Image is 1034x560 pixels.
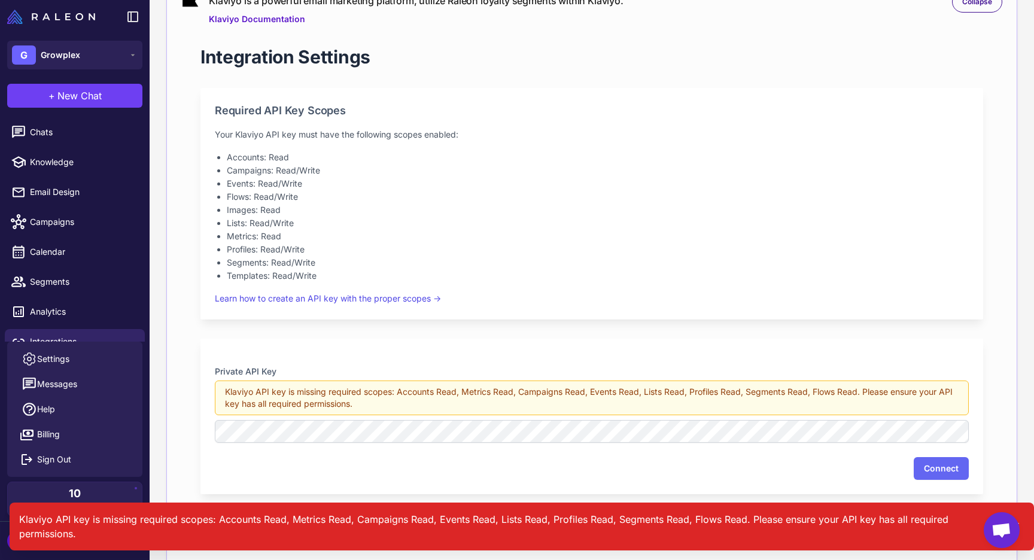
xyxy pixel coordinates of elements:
li: Profiles: Read/Write [227,243,969,256]
button: Connect [914,457,969,480]
li: Flows: Read/Write [227,190,969,203]
span: + [48,89,55,103]
span: Growplex [41,48,80,62]
div: X [1008,517,1024,536]
a: Chats [5,120,145,145]
span: Analytics [30,305,135,318]
span: Billing [37,428,60,441]
span: Email Design [30,185,135,199]
li: Segments: Read/Write [227,256,969,269]
a: Segments [5,269,145,294]
span: Sign Out [37,453,71,466]
a: Learn how to create an API key with the proper scopes → [215,293,441,303]
button: Messages [12,372,138,397]
div: Open chat [984,512,1020,548]
a: Raleon Logo [7,10,100,24]
span: Chats [30,126,135,139]
span: Campaigns [30,215,135,229]
li: Campaigns: Read/Write [227,164,969,177]
li: Events: Read/Write [227,177,969,190]
li: Metrics: Read [227,230,969,243]
p: Your Klaviyo API key must have the following scopes enabled: [215,128,969,141]
span: Help [37,403,55,416]
li: Accounts: Read [227,151,969,164]
div: Klaviyo API key is missing required scopes: Accounts Read, Metrics Read, Campaigns Read, Events R... [215,381,969,415]
span: Integrations [30,335,135,348]
a: Campaigns [5,209,145,235]
span: 10 [69,488,81,499]
a: Email Design [5,179,145,205]
li: Images: Read [227,203,969,217]
h2: Required API Key Scopes [215,102,969,118]
button: +New Chat [7,84,142,108]
label: Private API Key [215,365,969,378]
h1: Integration Settings [200,45,370,69]
a: Integrations [5,329,145,354]
span: Messages [37,378,77,391]
span: Segments [30,275,135,288]
div: AO [7,531,31,550]
span: Settings [37,352,69,366]
li: Templates: Read/Write [227,269,969,282]
a: Analytics [5,299,145,324]
span: Knowledge [30,156,135,169]
span: Messages Left [48,501,101,510]
span: New Chat [57,89,102,103]
div: Klaviyo API key is missing required scopes: Accounts Read, Metrics Read, Campaigns Read, Events R... [10,503,1034,550]
span: Calendar [30,245,135,258]
button: Sign Out [12,447,138,472]
a: Klaviyo Documentation [209,13,624,26]
img: Raleon Logo [7,10,95,24]
a: Calendar [5,239,145,264]
a: Knowledge [5,150,145,175]
li: Lists: Read/Write [227,217,969,230]
a: Help [12,397,138,422]
button: GGrowplex [7,41,142,69]
div: G [12,45,36,65]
